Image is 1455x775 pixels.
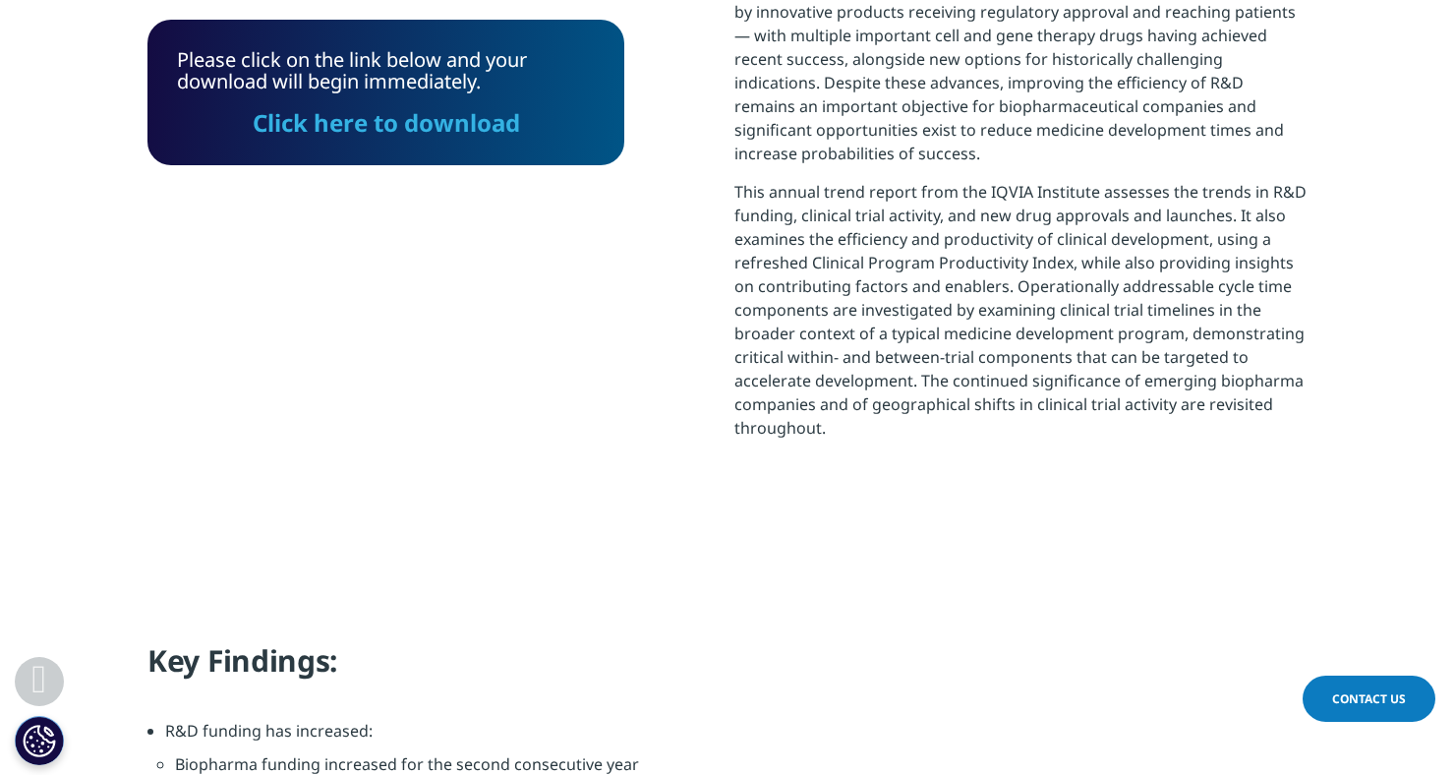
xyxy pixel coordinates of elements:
[1303,676,1435,722] a: Contact Us
[15,716,64,765] button: Paramètres des cookies
[177,49,595,136] div: Please click on the link below and your download will begin immediately.
[147,641,1308,695] h4: Key Findings:
[1332,690,1406,707] span: Contact Us
[253,106,520,139] a: Click here to download
[734,180,1308,454] p: This annual trend report from the IQVIA Institute assesses the trends in R&D funding, clinical tr...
